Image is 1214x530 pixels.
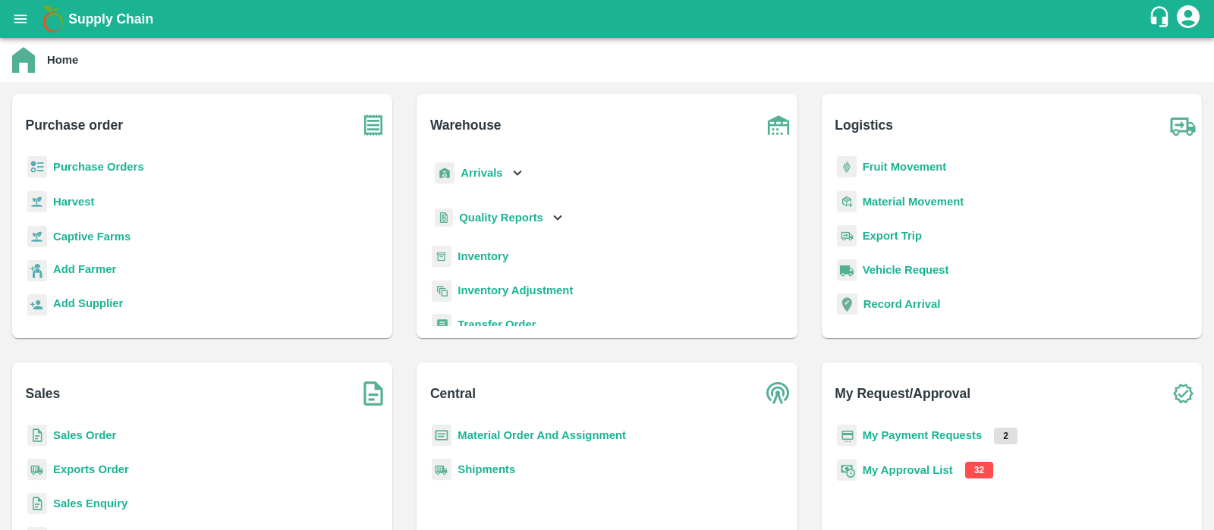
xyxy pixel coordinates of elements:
[1175,3,1202,35] div: account of current user
[53,196,94,208] a: Harvest
[458,250,508,262] a: Inventory
[863,464,953,476] a: My Approval List
[1148,5,1175,33] div: customer-support
[430,114,502,136] b: Warehouse
[3,2,38,36] button: open drawer
[863,161,947,173] a: Fruit Movement
[53,295,123,315] a: Add Supplier
[837,156,857,178] img: fruit
[53,497,127,510] a: Sales Enquiry
[1164,375,1202,412] img: check
[863,196,964,208] a: Material Movement
[1164,106,1202,144] img: truck
[835,383,970,404] b: My Request/Approval
[760,106,797,144] img: warehouse
[432,459,451,481] img: shipments
[459,212,543,224] b: Quality Reports
[435,209,453,227] img: qualityReport
[863,429,983,441] a: My Payment Requests
[53,297,123,309] b: Add Supplier
[994,428,1017,444] p: 2
[27,493,47,515] img: sales
[53,429,116,441] a: Sales Order
[47,54,78,66] b: Home
[837,190,857,213] img: material
[68,11,153,27] b: Supply Chain
[432,156,526,190] div: Arrivals
[27,225,47,248] img: harvest
[432,202,566,234] div: Quality Reports
[27,425,47,447] img: sales
[837,225,857,247] img: delivery
[432,425,451,447] img: centralMaterial
[53,263,116,275] b: Add Farmer
[38,4,68,34] img: logo
[27,156,47,178] img: reciept
[26,114,123,136] b: Purchase order
[27,459,47,481] img: shipments
[53,463,129,475] a: Exports Order
[863,298,941,310] a: Record Arrival
[458,463,515,475] a: Shipments
[458,429,626,441] a: Material Order And Assignment
[837,459,857,481] img: approval
[837,425,857,447] img: payment
[458,318,536,331] a: Transfer Order
[12,47,35,73] img: home
[432,314,451,336] img: whTransfer
[863,264,949,276] a: Vehicle Request
[835,114,893,136] b: Logistics
[458,284,573,296] a: Inventory Adjustment
[27,190,47,213] img: harvest
[760,375,797,412] img: central
[435,162,454,184] img: whArrival
[965,462,993,478] p: 32
[837,259,857,281] img: vehicle
[837,293,857,315] img: recordArrival
[27,260,47,282] img: farmer
[53,161,144,173] a: Purchase Orders
[27,294,47,316] img: supplier
[354,375,392,412] img: soSales
[53,261,116,281] a: Add Farmer
[430,383,476,404] b: Central
[863,230,922,242] a: Export Trip
[461,167,502,179] b: Arrivals
[68,8,1148,30] a: Supply Chain
[26,383,61,404] b: Sales
[432,246,451,268] img: whInventory
[354,106,392,144] img: purchase
[432,280,451,302] img: inventory
[53,231,131,243] a: Captive Farms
